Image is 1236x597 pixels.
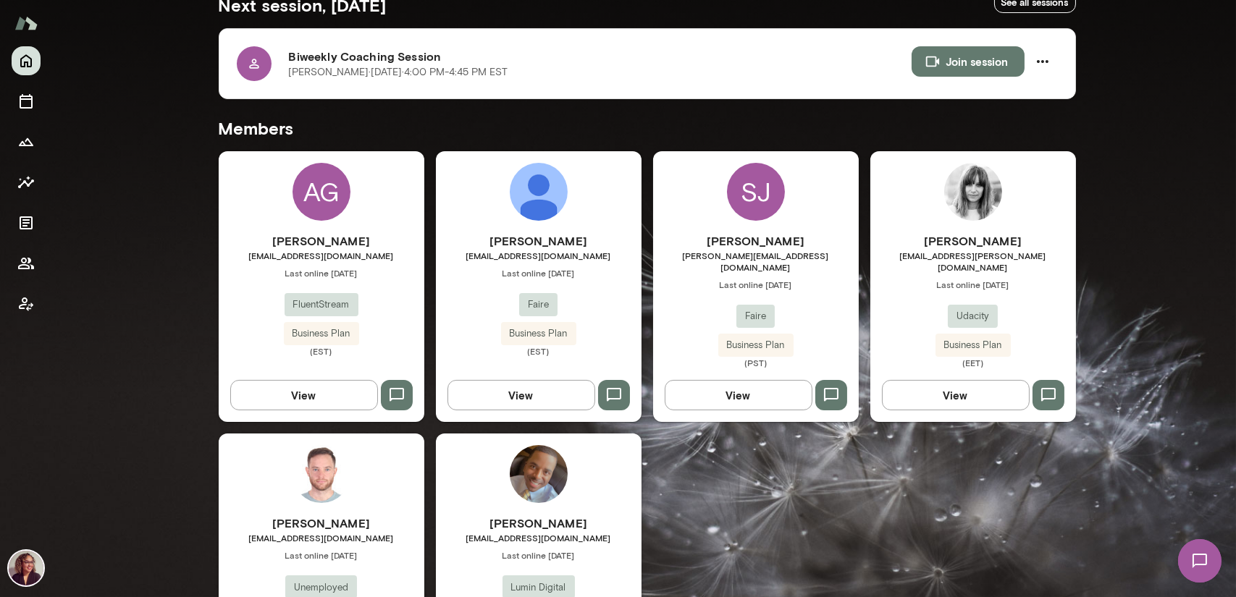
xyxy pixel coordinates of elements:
[736,309,775,323] span: Faire
[219,250,424,261] span: [EMAIL_ADDRESS][DOMAIN_NAME]
[447,380,595,410] button: View
[870,232,1076,250] h6: [PERSON_NAME]
[936,338,1011,352] span: Business Plan
[436,549,642,561] span: Last online [DATE]
[501,326,576,341] span: Business Plan
[510,445,568,503] img: Ricky Wray
[219,515,424,532] h6: [PERSON_NAME]
[12,127,41,156] button: Growth Plan
[12,289,41,318] button: Client app
[436,532,642,543] span: [EMAIL_ADDRESS][DOMAIN_NAME]
[9,551,43,585] img: Safaa Khairalla
[12,46,41,75] button: Home
[14,9,38,37] img: Mento
[718,338,794,352] span: Business Plan
[230,380,378,410] button: View
[285,297,358,312] span: FluentStream
[653,279,859,290] span: Last online [DATE]
[284,326,359,341] span: Business Plan
[944,163,1002,221] img: Yasmine Nassar
[503,580,575,595] span: Lumin Digital
[285,580,357,595] span: Unemployed
[293,163,350,221] div: AG
[653,232,859,250] h6: [PERSON_NAME]
[519,297,558,312] span: Faire
[870,279,1076,290] span: Last online [DATE]
[219,549,424,561] span: Last online [DATE]
[12,168,41,197] button: Insights
[219,532,424,543] span: [EMAIL_ADDRESS][DOMAIN_NAME]
[870,357,1076,368] span: (EET)
[727,163,785,221] div: SJ
[436,515,642,532] h6: [PERSON_NAME]
[653,250,859,273] span: [PERSON_NAME][EMAIL_ADDRESS][DOMAIN_NAME]
[882,380,1030,410] button: View
[219,232,424,250] h6: [PERSON_NAME]
[436,267,642,279] span: Last online [DATE]
[912,46,1025,77] button: Join session
[665,380,812,410] button: View
[289,48,912,65] h6: Biweekly Coaching Session
[436,232,642,250] h6: [PERSON_NAME]
[289,65,508,80] p: [PERSON_NAME] · [DATE] · 4:00 PM-4:45 PM EST
[219,267,424,279] span: Last online [DATE]
[12,87,41,116] button: Sessions
[219,117,1076,140] h5: Members
[870,250,1076,273] span: [EMAIL_ADDRESS][PERSON_NAME][DOMAIN_NAME]
[436,345,642,357] span: (EST)
[293,445,350,503] img: Tomas Guevara
[12,249,41,278] button: Members
[653,357,859,368] span: (PST)
[948,309,998,323] span: Udacity
[219,345,424,357] span: (EST)
[436,250,642,261] span: [EMAIL_ADDRESS][DOMAIN_NAME]
[510,163,568,221] img: Ling Zeng
[12,208,41,237] button: Documents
